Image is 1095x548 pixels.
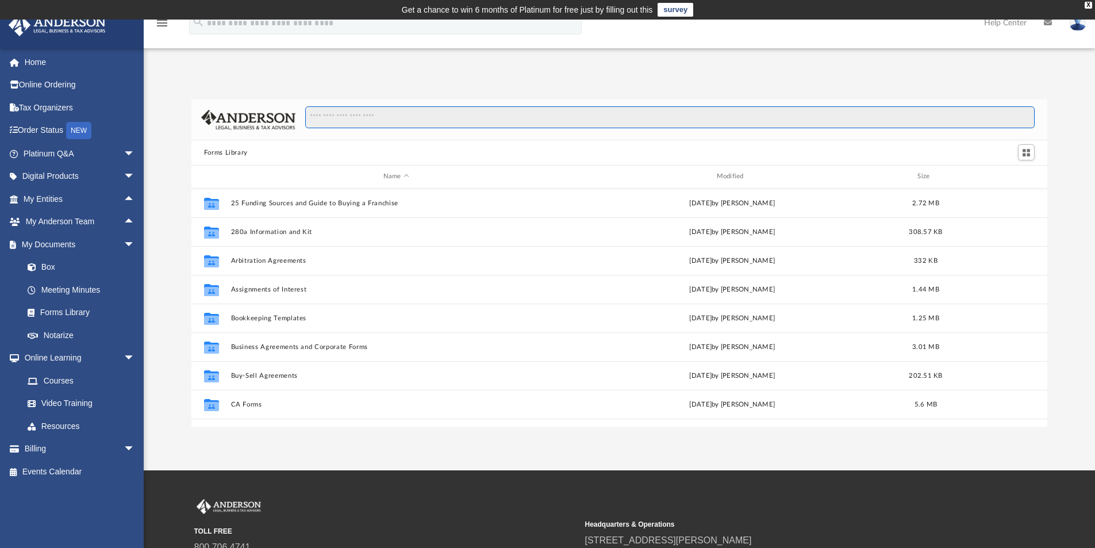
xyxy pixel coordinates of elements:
[124,210,147,234] span: arrow_drop_up
[204,148,248,158] button: Forms Library
[194,499,263,514] img: Anderson Advisors Platinum Portal
[658,3,693,17] a: survey
[8,438,152,461] a: Billingarrow_drop_down
[16,278,147,301] a: Meeting Minutes
[230,286,562,293] button: Assignments of Interest
[566,171,897,182] div: Modified
[230,228,562,236] button: 280a Information and Kit
[8,187,152,210] a: My Entitiesarrow_drop_up
[902,171,948,182] div: Size
[567,399,898,409] div: [DATE] by [PERSON_NAME]
[567,255,898,266] div: [DATE] by [PERSON_NAME]
[230,315,562,322] button: Bookkeeping Templates
[567,227,898,237] div: [DATE] by [PERSON_NAME]
[66,122,91,139] div: NEW
[230,200,562,207] button: 25 Funding Sources and Guide to Buying a Franchise
[124,438,147,461] span: arrow_drop_down
[16,301,141,324] a: Forms Library
[567,370,898,381] div: [DATE] by [PERSON_NAME]
[16,369,147,392] a: Courses
[124,347,147,370] span: arrow_drop_down
[16,324,147,347] a: Notarize
[192,16,205,28] i: search
[16,256,141,279] a: Box
[912,315,939,321] span: 1.25 MB
[402,3,653,17] div: Get a chance to win 6 months of Platinum for free just by filling out this
[567,313,898,323] div: [DATE] by [PERSON_NAME]
[909,228,942,235] span: 308.57 KB
[155,22,169,30] a: menu
[585,519,968,530] small: Headquarters & Operations
[585,535,752,545] a: [STREET_ADDRESS][PERSON_NAME]
[8,233,147,256] a: My Documentsarrow_drop_down
[912,343,939,350] span: 3.01 MB
[8,165,152,188] a: Digital Productsarrow_drop_down
[8,460,152,483] a: Events Calendar
[1085,2,1092,9] div: close
[124,187,147,211] span: arrow_drop_up
[230,171,561,182] div: Name
[124,233,147,256] span: arrow_drop_down
[230,401,562,408] button: CA Forms
[155,16,169,30] i: menu
[914,257,938,263] span: 332 KB
[194,526,577,536] small: TOLL FREE
[8,96,152,119] a: Tax Organizers
[124,142,147,166] span: arrow_drop_down
[1018,144,1035,160] button: Switch to Grid View
[914,401,937,407] span: 5.6 MB
[230,372,562,380] button: Buy-Sell Agreements
[567,342,898,352] div: [DATE] by [PERSON_NAME]
[8,119,152,143] a: Order StatusNEW
[197,171,225,182] div: id
[567,198,898,208] div: [DATE] by [PERSON_NAME]
[8,142,152,165] a: Platinum Q&Aarrow_drop_down
[8,210,147,233] a: My Anderson Teamarrow_drop_up
[954,171,1034,182] div: id
[191,189,1048,427] div: grid
[5,14,109,36] img: Anderson Advisors Platinum Portal
[912,286,939,292] span: 1.44 MB
[909,372,942,378] span: 202.51 KB
[8,347,147,370] a: Online Learningarrow_drop_down
[124,165,147,189] span: arrow_drop_down
[8,51,152,74] a: Home
[8,74,152,97] a: Online Ordering
[1069,14,1086,31] img: User Pic
[305,106,1035,128] input: Search files and folders
[16,392,141,415] a: Video Training
[230,257,562,265] button: Arbitration Agreements
[230,343,562,351] button: Business Agreements and Corporate Forms
[912,200,939,206] span: 2.72 MB
[567,284,898,294] div: [DATE] by [PERSON_NAME]
[16,415,147,438] a: Resources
